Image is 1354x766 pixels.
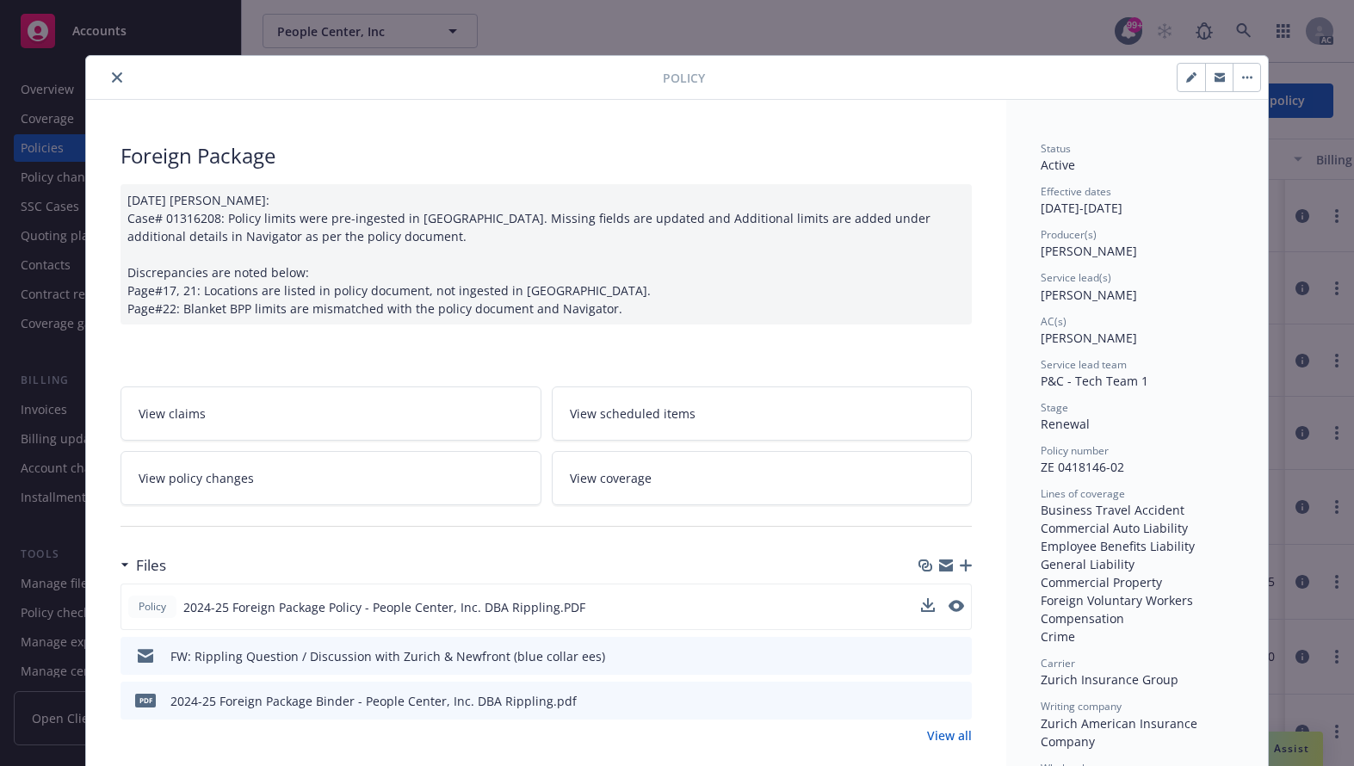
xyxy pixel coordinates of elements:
span: Service lead team [1041,357,1127,372]
h3: Files [136,554,166,577]
span: Renewal [1041,416,1090,432]
span: pdf [135,694,156,707]
span: View policy changes [139,469,254,487]
div: FW: Rippling Question / Discussion with Zurich & Newfront (blue collar ees) [170,647,605,665]
button: preview file [949,692,965,710]
a: View claims [121,386,541,441]
span: AC(s) [1041,314,1067,329]
span: Producer(s) [1041,227,1097,242]
span: ZE 0418146-02 [1041,459,1124,475]
div: 2024-25 Foreign Package Binder - People Center, Inc. DBA Rippling.pdf [170,692,577,710]
button: preview file [949,598,964,616]
span: Lines of coverage [1041,486,1125,501]
div: Commercial Auto Liability [1041,519,1233,537]
div: Files [121,554,166,577]
span: Zurich American Insurance Company [1041,715,1201,750]
button: download file [921,598,935,612]
span: Policy [663,69,705,87]
span: View claims [139,405,206,423]
span: 2024-25 Foreign Package Policy - People Center, Inc. DBA Rippling.PDF [183,598,585,616]
a: View all [927,726,972,744]
div: General Liability [1041,555,1233,573]
div: Business Travel Accident [1041,501,1233,519]
span: Status [1041,141,1071,156]
span: Zurich Insurance Group [1041,671,1178,688]
div: Employee Benefits Liability [1041,537,1233,555]
a: View policy changes [121,451,541,505]
button: preview file [949,647,965,665]
button: close [107,67,127,88]
span: View coverage [570,469,652,487]
span: Carrier [1041,656,1075,670]
span: [PERSON_NAME] [1041,287,1137,303]
a: View scheduled items [552,386,973,441]
span: Effective dates [1041,184,1111,199]
div: [DATE] - [DATE] [1041,184,1233,217]
div: [DATE] [PERSON_NAME]: Case# 01316208: Policy limits were pre-ingested in [GEOGRAPHIC_DATA]. Missi... [121,184,972,324]
span: Writing company [1041,699,1122,713]
button: download file [921,598,935,616]
div: Foreign Package [121,141,972,170]
span: Active [1041,157,1075,173]
span: [PERSON_NAME] [1041,243,1137,259]
span: Policy number [1041,443,1109,458]
span: P&C - Tech Team 1 [1041,373,1148,389]
span: Stage [1041,400,1068,415]
span: Service lead(s) [1041,270,1111,285]
span: View scheduled items [570,405,696,423]
a: View coverage [552,451,973,505]
div: Commercial Property [1041,573,1233,591]
span: [PERSON_NAME] [1041,330,1137,346]
div: Foreign Voluntary Workers Compensation [1041,591,1233,627]
button: download file [922,692,936,710]
div: Crime [1041,627,1233,646]
span: Policy [135,599,170,615]
button: download file [922,647,936,665]
button: preview file [949,600,964,612]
